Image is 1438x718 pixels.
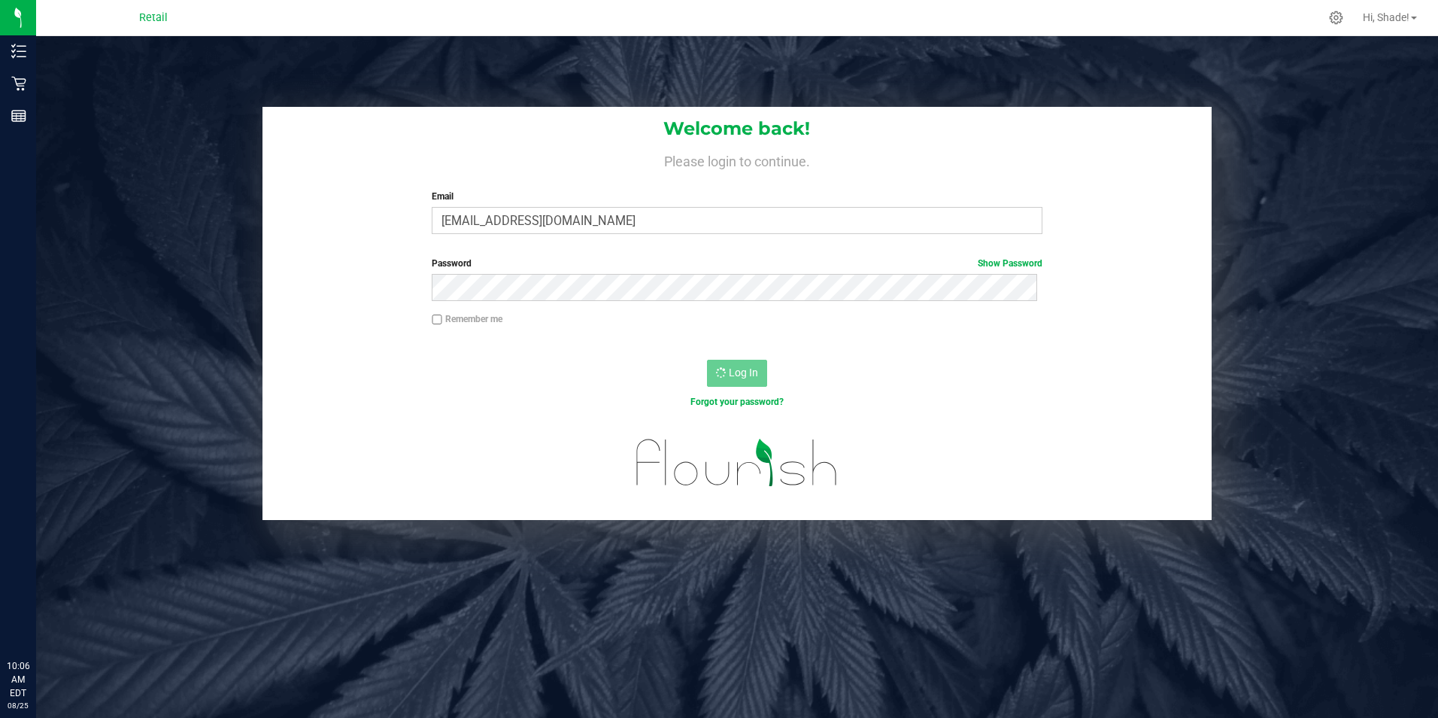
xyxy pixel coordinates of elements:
h1: Welcome back! [262,119,1212,138]
span: Hi, Shade! [1363,11,1409,23]
a: Show Password [978,258,1042,269]
span: Log In [729,367,758,379]
iframe: Resource center [15,598,60,643]
span: Password [432,258,472,269]
a: Forgot your password? [690,397,784,407]
span: Retail [139,11,168,24]
label: Remember me [432,312,502,326]
button: Log In [707,360,767,387]
div: Manage settings [1327,11,1345,25]
p: 10:06 AM EDT [7,659,29,700]
img: flourish_logo.svg [618,424,856,501]
inline-svg: Retail [11,76,26,91]
h4: Please login to continue. [262,151,1212,169]
p: 08/25 [7,700,29,711]
inline-svg: Reports [11,108,26,123]
iframe: Resource center unread badge [44,595,62,613]
input: Remember me [432,315,442,325]
inline-svg: Inventory [11,44,26,59]
label: Email [432,190,1042,203]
